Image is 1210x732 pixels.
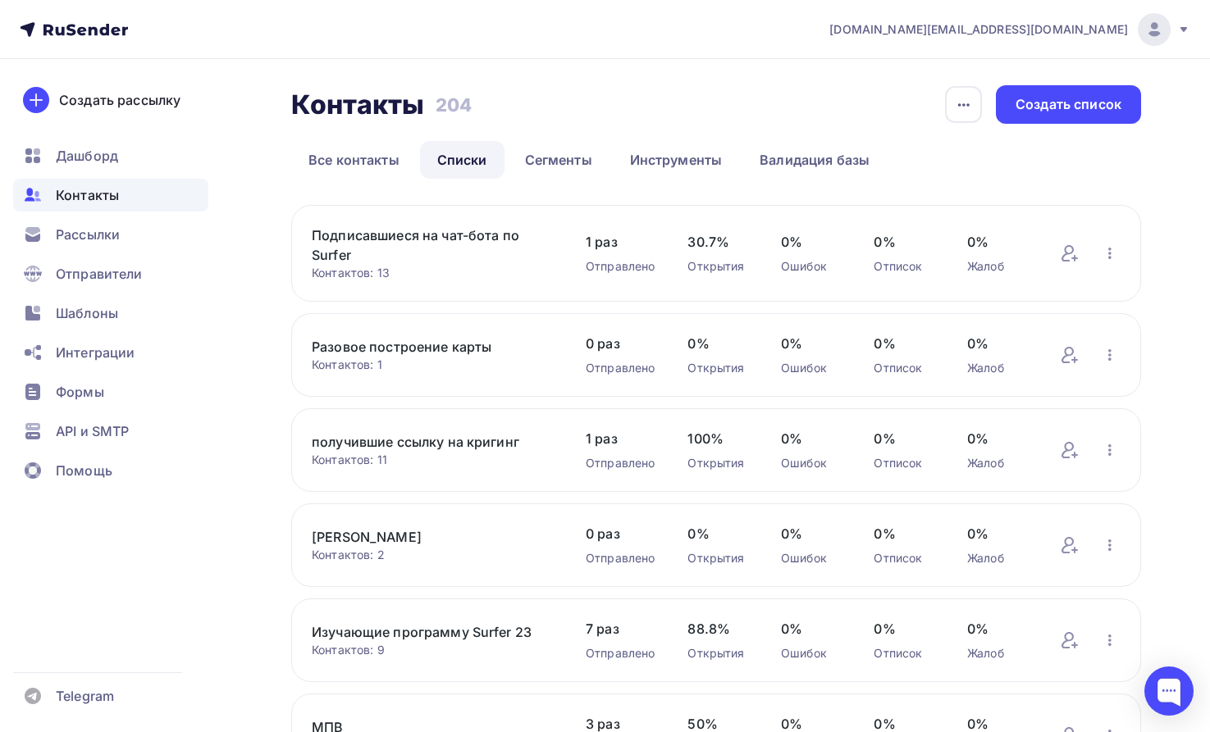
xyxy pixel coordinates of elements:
span: 0% [874,619,934,639]
div: Отправлено [586,258,655,275]
div: Жалоб [967,645,1028,662]
a: Рассылки [13,218,208,251]
div: Жалоб [967,258,1028,275]
h2: Контакты [291,89,424,121]
span: 0% [781,524,842,543]
div: Контактов: 13 [312,265,553,281]
a: Шаблоны [13,297,208,330]
a: Дашборд [13,139,208,172]
span: Контакты [56,185,119,205]
span: 0% [781,429,842,448]
div: Открытия [687,455,748,471]
span: 88.8% [687,619,748,639]
span: Помощь [56,461,112,480]
span: Отправители [56,264,143,284]
span: 0% [967,619,1028,639]
span: 0% [781,619,842,639]
div: Ошибок [781,645,842,662]
span: 0% [781,334,842,353]
a: Списки [420,141,505,179]
span: 0% [874,334,934,353]
div: Контактов: 11 [312,452,553,468]
a: Отправители [13,257,208,290]
span: 0% [874,232,934,252]
span: Telegram [56,686,114,706]
span: 0% [967,232,1028,252]
span: 0% [967,334,1028,353]
div: Отписок [874,645,934,662]
span: 7 раз [586,619,655,639]
div: Отправлено [586,455,655,471]
span: 0% [967,524,1028,543]
div: Отправлено [586,645,655,662]
div: Контактов: 9 [312,642,553,658]
span: API и SMTP [56,421,129,441]
div: Ошибок [781,258,842,275]
a: Сегменты [508,141,610,179]
div: Отписок [874,258,934,275]
span: Интеграции [56,343,135,362]
span: 1 раз [586,232,655,252]
span: 0 раз [586,334,655,353]
div: Отправлено [586,550,655,566]
span: 0% [874,429,934,448]
span: 0 раз [586,524,655,543]
span: Формы [56,382,104,402]
a: Подписавшиеся на чат-бота по Surfer [312,225,553,265]
a: Валидация базы [742,141,887,179]
div: Контактов: 1 [312,357,553,373]
span: Рассылки [56,225,120,244]
a: Контакты [13,179,208,211]
span: 0% [967,429,1028,448]
div: Контактов: 2 [312,547,553,563]
div: Отправлено [586,360,655,376]
div: Отписок [874,550,934,566]
a: Все контакты [291,141,417,179]
a: Разовое построение карты [312,337,553,357]
div: Жалоб [967,550,1028,566]
div: Жалоб [967,455,1028,471]
span: 0% [874,524,934,543]
a: Инструменты [613,141,740,179]
div: Открытия [687,258,748,275]
a: [PERSON_NAME] [312,527,553,547]
span: 0% [781,232,842,252]
span: 100% [687,429,748,448]
h3: 204 [436,93,472,116]
div: Ошибок [781,550,842,566]
a: Формы [13,375,208,408]
div: Жалоб [967,360,1028,376]
div: Ошибок [781,360,842,376]
div: Ошибок [781,455,842,471]
span: [DOMAIN_NAME][EMAIL_ADDRESS][DOMAIN_NAME] [829,21,1128,38]
div: Открытия [687,360,748,376]
div: Отписок [874,455,934,471]
span: 1 раз [586,429,655,448]
div: Открытия [687,645,748,662]
span: Дашборд [56,146,118,166]
div: Отписок [874,360,934,376]
span: 0% [687,524,748,543]
span: 30.7% [687,232,748,252]
span: Шаблоны [56,303,118,323]
div: Открытия [687,550,748,566]
a: [DOMAIN_NAME][EMAIL_ADDRESS][DOMAIN_NAME] [829,13,1190,46]
div: Создать рассылку [59,90,180,110]
span: 0% [687,334,748,353]
a: Изучающие программу Surfer 23 [312,622,553,642]
div: Создать список [1016,95,1121,114]
a: получившие ссылку на кригинг [312,432,553,452]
